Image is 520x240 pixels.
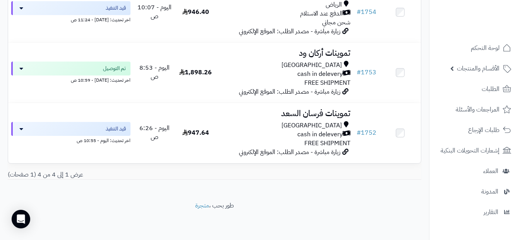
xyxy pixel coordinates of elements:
div: اخر تحديث: [DATE] - 11:24 ص [11,15,130,23]
a: التقارير [434,203,515,221]
div: اخر تحديث: [DATE] - 10:59 ص [11,75,130,84]
span: المدونة [481,186,498,197]
span: زيارة مباشرة - مصدر الطلب: الموقع الإلكتروني [239,27,340,36]
h3: تموينات فرسان السعد [219,109,350,118]
a: لوحة التحكم [434,39,515,57]
span: زيارة مباشرة - مصدر الطلب: الموقع الإلكتروني [239,87,340,96]
div: عرض 1 إلى 4 من 4 (1 صفحات) [2,170,215,179]
span: cash in delevery [297,70,343,79]
span: cash in delevery [297,130,343,139]
a: #1753 [357,68,376,77]
a: العملاء [434,162,515,180]
span: الطلبات [482,84,499,94]
span: [GEOGRAPHIC_DATA] [281,121,342,130]
span: قيد التنفيذ [106,4,126,12]
span: تم التوصيل [103,65,126,72]
span: قيد التنفيذ [106,125,126,133]
a: #1752 [357,128,376,137]
span: الأقسام والمنتجات [457,63,499,74]
span: 947.64 [182,128,209,137]
span: اليوم - 10:07 ص [137,3,172,21]
span: [GEOGRAPHIC_DATA] [281,61,342,70]
a: #1754 [357,7,376,17]
span: # [357,128,361,137]
span: 1,898.26 [179,68,212,77]
a: المدونة [434,182,515,201]
div: اخر تحديث: اليوم - 10:55 ص [11,136,130,144]
span: طلبات الإرجاع [468,125,499,135]
span: العملاء [483,166,498,177]
span: لوحة التحكم [471,43,499,53]
span: # [357,7,361,17]
a: طلبات الإرجاع [434,121,515,139]
img: logo-2.png [467,6,513,22]
h3: تموينات أركان ود [219,49,350,58]
div: Open Intercom Messenger [12,210,30,228]
span: FREE SHIPMENT [304,139,350,148]
span: الرياض [326,0,342,9]
span: # [357,68,361,77]
a: إشعارات التحويلات البنكية [434,141,515,160]
span: اليوم - 8:53 ص [139,63,170,81]
span: المراجعات والأسئلة [456,104,499,115]
span: شحن مجاني [322,18,350,27]
span: FREE SHIPMENT [304,78,350,87]
a: متجرة [195,201,209,210]
span: الدفع عند الاستلام [300,9,343,18]
span: اليوم - 6:26 ص [139,123,170,142]
span: التقارير [484,207,498,218]
a: المراجعات والأسئلة [434,100,515,119]
span: زيارة مباشرة - مصدر الطلب: الموقع الإلكتروني [239,147,340,157]
span: إشعارات التحويلات البنكية [441,145,499,156]
a: الطلبات [434,80,515,98]
span: 946.40 [182,7,209,17]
